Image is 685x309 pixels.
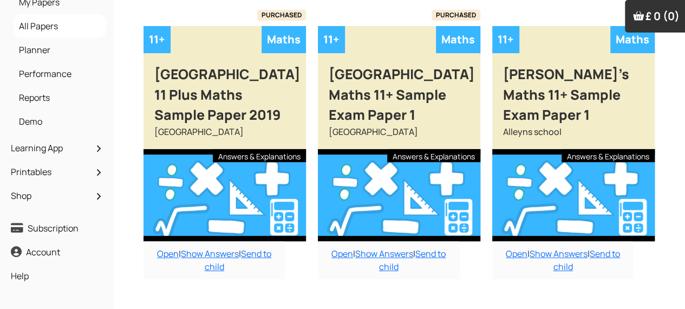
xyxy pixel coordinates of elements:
a: Planner [16,41,103,59]
div: Maths [610,26,655,53]
a: Send to child [379,248,446,273]
div: Maths [262,26,306,53]
a: Printables [8,163,106,181]
div: Answers & Explanations [213,149,306,162]
div: Answers & Explanations [387,149,480,162]
div: Answers & Explanations [562,149,655,162]
a: Show Answers [530,248,588,260]
div: [PERSON_NAME]'s Maths 11+ Sample Exam Paper 1 [492,53,655,125]
a: Send to child [553,248,620,273]
a: Learning App [8,139,106,157]
div: 11+ [492,26,519,53]
div: | | [143,241,285,279]
div: [GEOGRAPHIC_DATA] Maths 11+ Sample Exam Paper 1 [318,53,480,125]
div: [GEOGRAPHIC_DATA] [318,125,480,149]
a: Show Answers [355,248,413,260]
a: Open [331,248,353,260]
span: PURCHASED [432,10,480,21]
a: Open [506,248,527,260]
div: [GEOGRAPHIC_DATA] 11 Plus Maths Sample Paper 2019 [143,53,306,125]
a: Shop [8,186,106,205]
a: Open [157,248,179,260]
a: Reports [16,88,103,107]
a: Help [8,267,106,285]
div: | | [492,241,634,279]
a: Account [8,243,106,261]
a: All Papers [16,17,103,35]
span: £ 0 (0) [645,9,680,23]
span: PURCHASED [257,10,306,21]
a: Show Answers [181,248,239,260]
div: 11+ [318,26,345,53]
div: Maths [436,26,480,53]
a: Performance [16,65,103,83]
a: Demo [16,112,103,131]
div: [GEOGRAPHIC_DATA] [143,125,306,149]
a: Subscription [8,219,106,237]
div: | | [318,241,460,279]
div: 11+ [143,26,171,53]
div: Alleyns school [492,125,655,149]
a: Send to child [205,248,272,273]
img: Your items in the shopping basket [633,10,644,21]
